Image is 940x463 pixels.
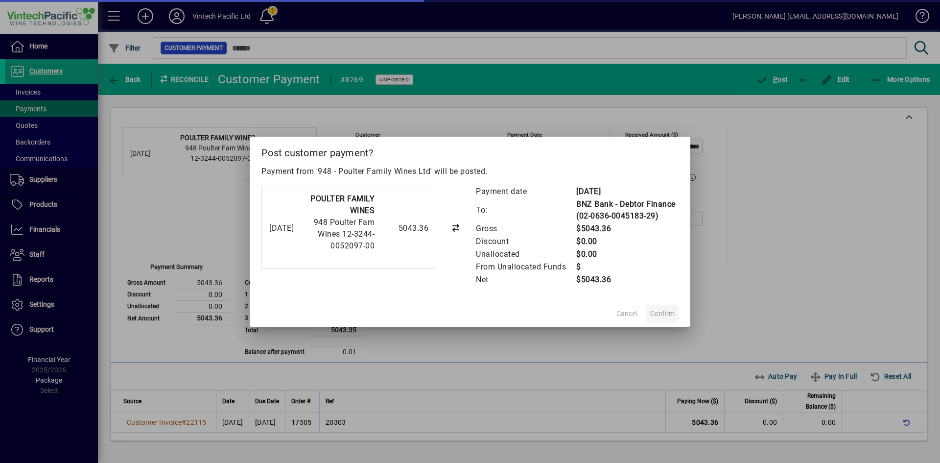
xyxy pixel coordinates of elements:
td: Unallocated [475,248,576,261]
p: Payment from '948 - Poulter Family Wines Ltd' will be posted. [261,166,679,177]
td: Discount [475,235,576,248]
td: To: [475,198,576,222]
td: Gross [475,222,576,235]
td: [DATE] [576,185,679,198]
td: Payment date [475,185,576,198]
td: Net [475,273,576,286]
td: $0.00 [576,248,679,261]
strong: POULTER FAMILY WINES [310,194,375,215]
td: $0.00 [576,235,679,248]
div: [DATE] [269,222,294,234]
h2: Post customer payment? [250,137,690,165]
td: From Unallocated Funds [475,261,576,273]
td: $5043.36 [576,222,679,235]
td: $5043.36 [576,273,679,286]
td: BNZ Bank - Debtor Finance (02-0636-0045183-29) [576,198,679,222]
td: $ [576,261,679,273]
span: 948 Poulter Fam Wines 12-3244-0052097-00 [314,218,375,250]
div: 5043.36 [379,222,428,234]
